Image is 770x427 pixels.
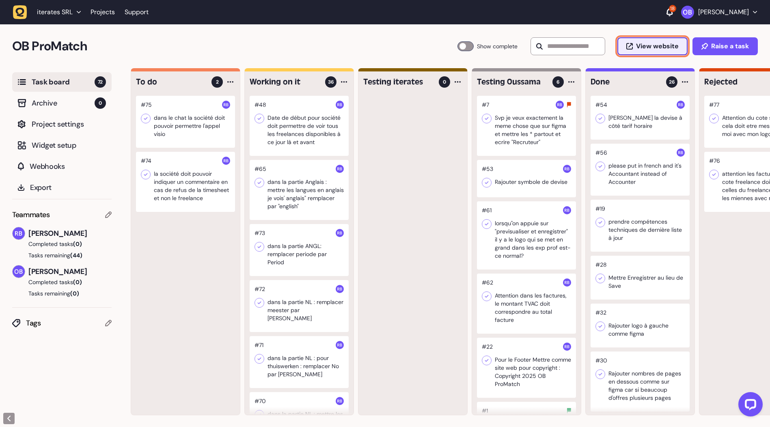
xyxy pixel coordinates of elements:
button: View website [617,37,688,55]
h4: Working on it [250,76,319,88]
img: Rodolphe Balay [563,206,571,214]
img: Rodolphe Balay [563,278,571,287]
span: Webhooks [30,161,106,172]
span: 72 [95,76,106,88]
h4: Testing Oussama [477,76,547,88]
img: Rodolphe Balay [677,149,685,157]
img: Rodolphe Balay [336,341,344,349]
span: Tags [26,317,105,329]
span: Export [30,182,106,193]
button: Completed tasks(0) [12,240,105,248]
img: Rodolphe Balay [563,343,571,351]
img: Rodolphe Balay [222,101,230,109]
h2: OB ProMatch [12,37,457,56]
button: [PERSON_NAME] [681,6,757,19]
img: Rodolphe Balay [563,165,571,173]
h4: Testing iterates [363,76,433,88]
span: 26 [669,78,675,86]
div: 18 [669,5,676,12]
iframe: LiveChat chat widget [732,389,766,423]
span: Widget setup [32,140,106,151]
button: Webhooks [12,157,112,176]
img: Rodolphe Balay [556,101,564,109]
img: Rodolphe Balay [336,397,344,405]
button: Tasks remaining(0) [12,289,112,298]
button: Widget setup [12,136,112,155]
span: 2 [216,78,219,86]
img: Rodolphe Balay [222,157,230,165]
span: iterates SRL [37,8,73,16]
span: (44) [70,252,82,259]
span: [PERSON_NAME] [28,228,112,239]
span: (0) [73,278,82,286]
h4: Done [591,76,660,88]
button: Archive0 [12,93,112,113]
img: Rodolphe Balay [13,227,25,239]
span: (0) [70,290,79,297]
span: Task board [32,76,95,88]
span: 0 [95,97,106,109]
a: Projects [91,5,115,19]
span: Show complete [477,41,518,51]
img: Oussama Bahassou [681,6,694,19]
span: Teammates [12,209,50,220]
h4: To do [136,76,206,88]
a: Support [125,8,149,16]
span: 0 [443,78,446,86]
img: Rodolphe Balay [336,285,344,293]
span: Raise a task [711,43,749,50]
button: Completed tasks(0) [12,278,105,286]
span: (0) [73,240,82,248]
span: 6 [556,78,560,86]
button: iterates SRL [13,5,86,19]
span: View website [636,43,679,50]
p: [PERSON_NAME] [698,8,749,16]
img: Rodolphe Balay [336,101,344,109]
img: Rodolphe Balay [677,101,685,109]
button: Tasks remaining(44) [12,251,112,259]
span: [PERSON_NAME] [28,266,112,277]
img: Rodolphe Balay [336,229,344,237]
button: Project settings [12,114,112,134]
span: Archive [32,97,95,109]
img: Rodolphe Balay [336,165,344,173]
button: Task board72 [12,72,112,92]
button: Raise a task [692,37,758,55]
button: Export [12,178,112,197]
span: Project settings [32,119,106,130]
span: 36 [328,78,334,86]
img: Oussama Bahassou [13,265,25,278]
